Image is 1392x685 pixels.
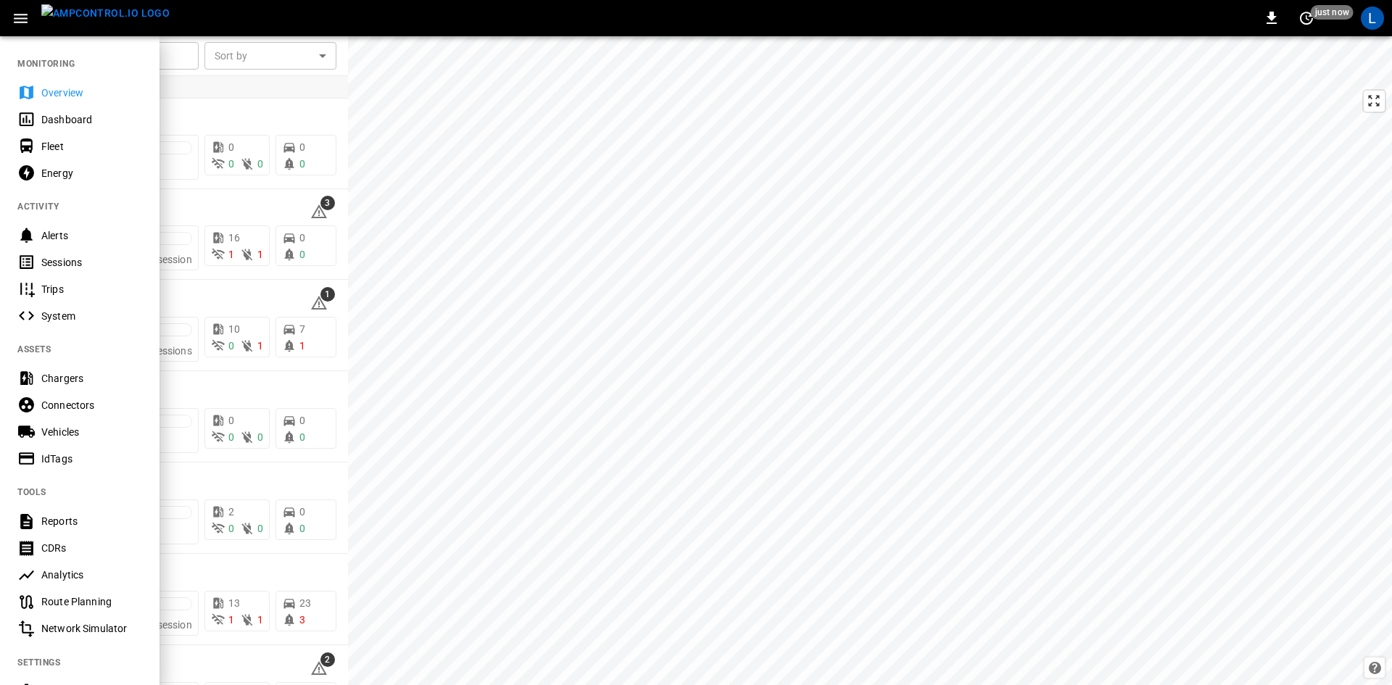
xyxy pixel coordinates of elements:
div: Analytics [41,568,142,582]
div: Alerts [41,228,142,243]
img: ampcontrol.io logo [41,4,170,22]
button: set refresh interval [1295,7,1318,30]
div: Reports [41,514,142,528]
div: IdTags [41,452,142,466]
div: profile-icon [1361,7,1384,30]
div: Dashboard [41,112,142,127]
div: CDRs [41,541,142,555]
div: Fleet [41,139,142,154]
div: Sessions [41,255,142,270]
div: Chargers [41,371,142,386]
div: Connectors [41,398,142,412]
div: Route Planning [41,594,142,609]
div: Vehicles [41,425,142,439]
div: Trips [41,282,142,296]
div: Overview [41,86,142,100]
span: just now [1311,5,1354,20]
div: Energy [41,166,142,180]
div: Network Simulator [41,621,142,636]
div: System [41,309,142,323]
